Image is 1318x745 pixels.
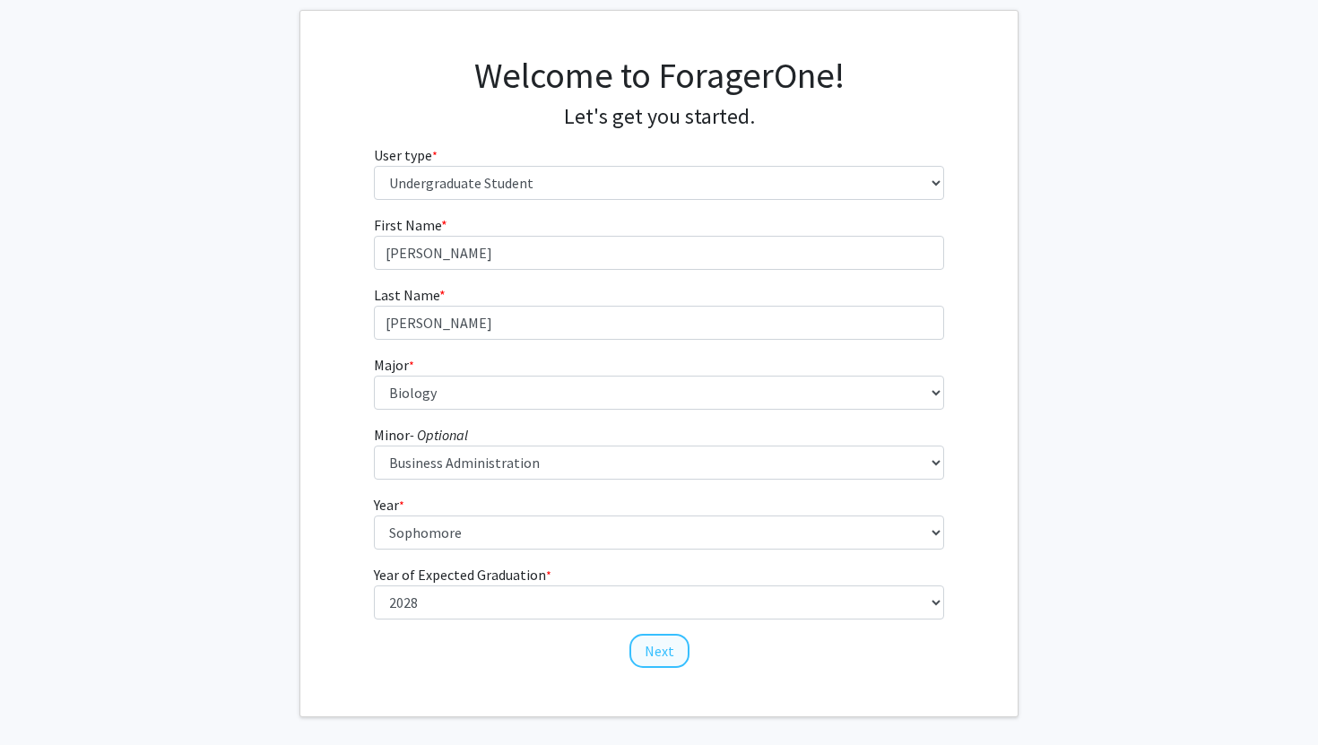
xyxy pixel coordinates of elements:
label: Major [374,354,414,376]
label: Year of Expected Graduation [374,564,551,585]
label: Minor [374,424,468,446]
iframe: Chat [13,664,76,732]
label: Year [374,494,404,515]
span: Last Name [374,286,439,304]
span: First Name [374,216,441,234]
i: - Optional [410,426,468,444]
label: User type [374,144,438,166]
h4: Let's get you started. [374,104,945,130]
h1: Welcome to ForagerOne! [374,54,945,97]
button: Next [629,634,689,668]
